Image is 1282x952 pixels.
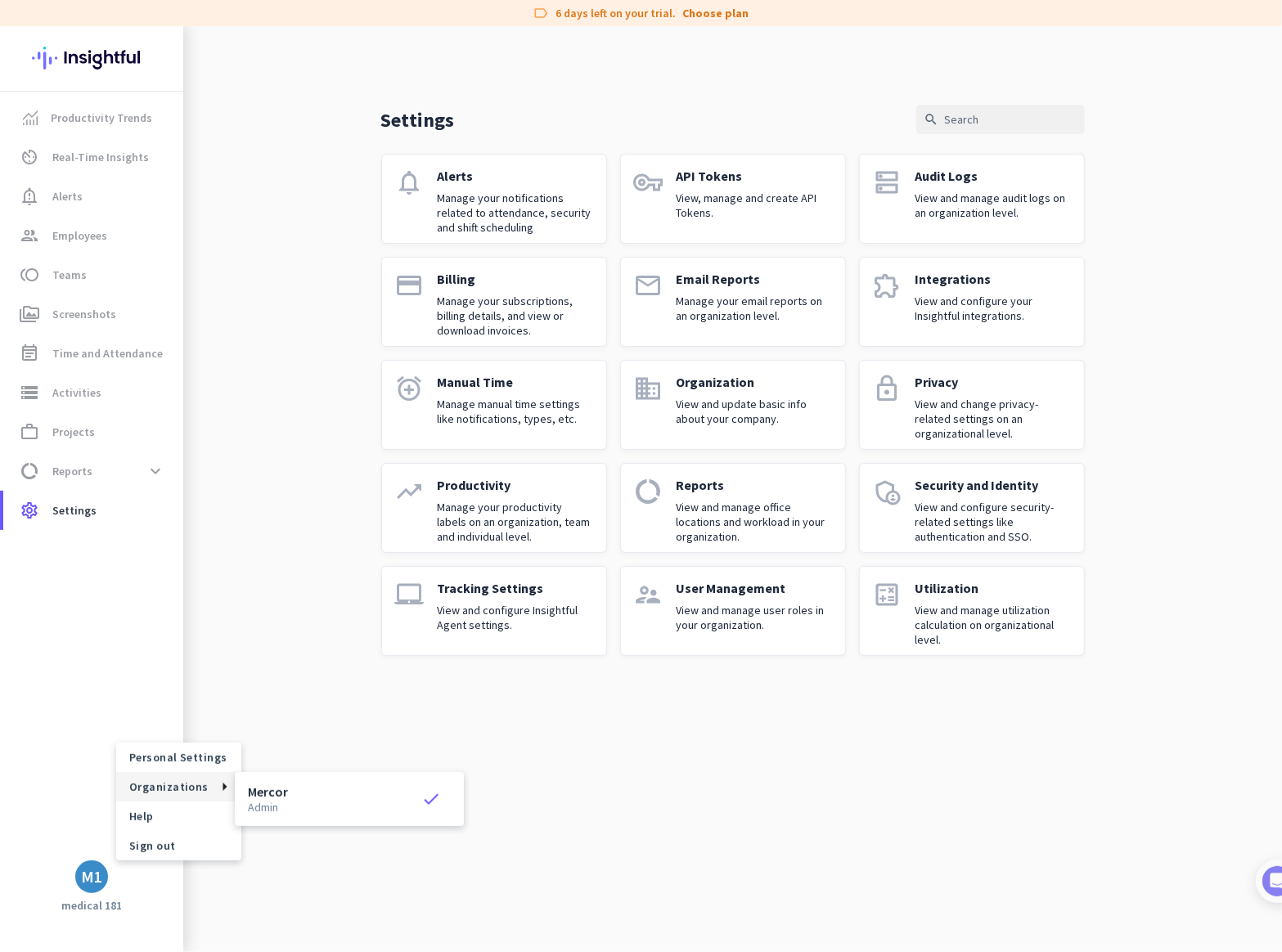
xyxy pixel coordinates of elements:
[129,779,209,794] span: Organizations
[129,750,228,765] span: Personal Settings
[129,838,228,853] span: Sign out
[248,802,288,813] p: admin
[248,785,288,798] h3: Mercor
[421,789,451,809] i: check
[129,809,228,824] span: Help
